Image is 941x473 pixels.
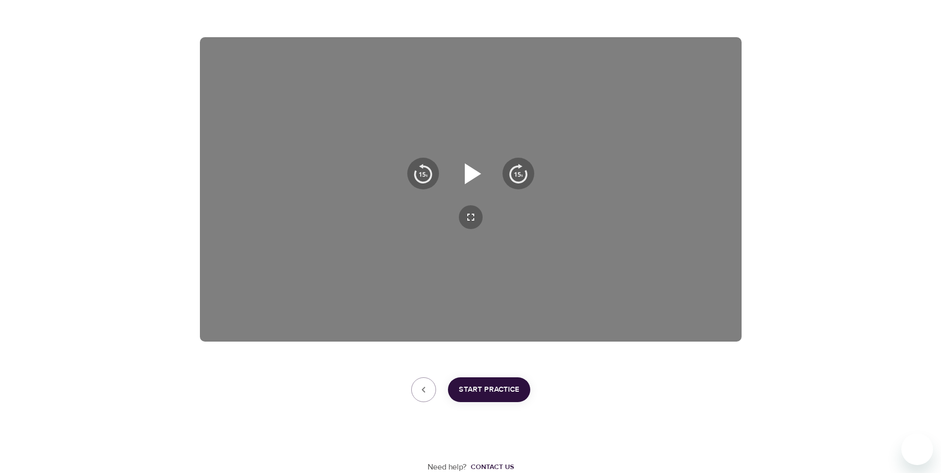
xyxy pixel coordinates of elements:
p: Need help? [428,462,467,473]
a: Contact us [467,462,514,472]
img: 15s_next.svg [508,164,528,183]
span: Start Practice [459,383,519,396]
div: Contact us [471,462,514,472]
button: Start Practice [448,377,530,402]
img: 15s_prev.svg [413,164,433,183]
iframe: Button to launch messaging window [901,433,933,465]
